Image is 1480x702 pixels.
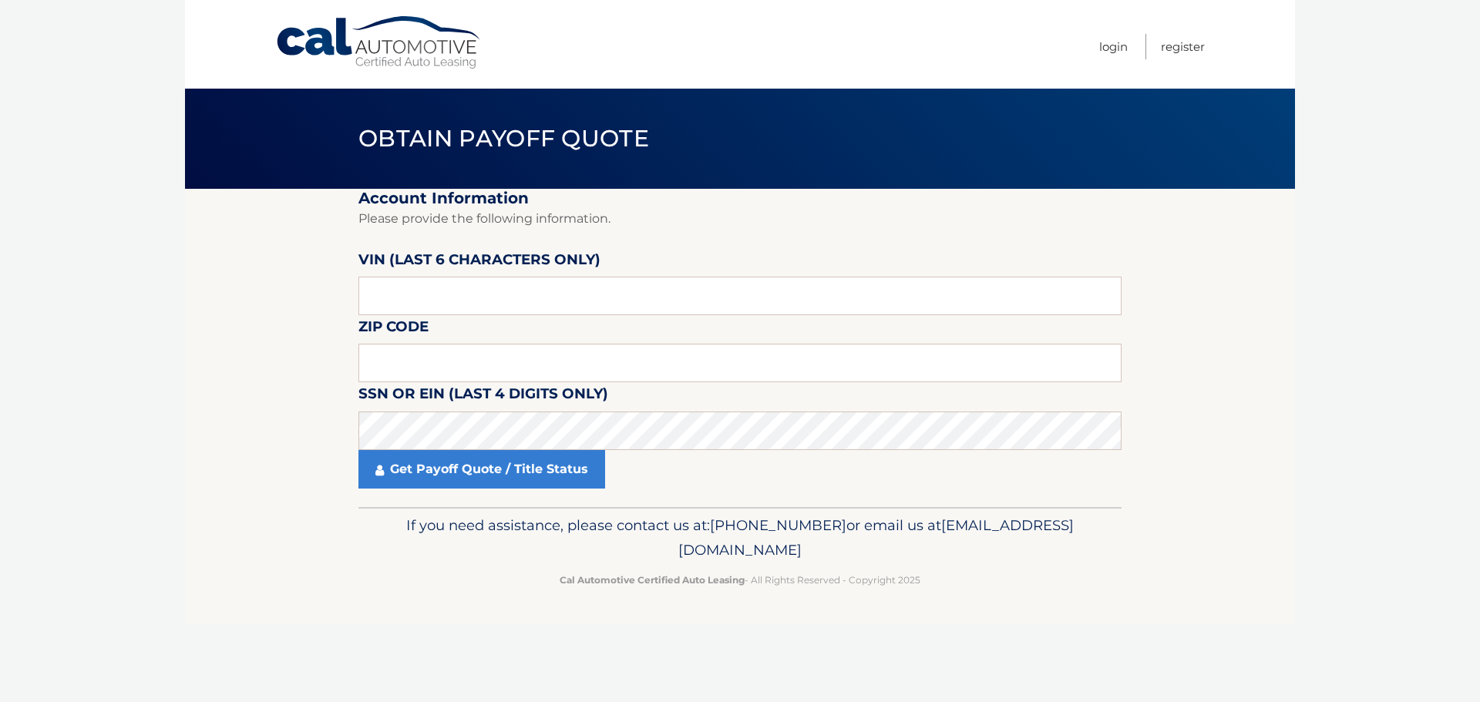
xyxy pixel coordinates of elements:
label: VIN (last 6 characters only) [358,248,600,277]
label: SSN or EIN (last 4 digits only) [358,382,608,411]
a: Login [1099,34,1128,59]
a: Get Payoff Quote / Title Status [358,450,605,489]
a: Register [1161,34,1205,59]
p: Please provide the following information. [358,208,1122,230]
label: Zip Code [358,315,429,344]
p: - All Rights Reserved - Copyright 2025 [368,572,1112,588]
span: [PHONE_NUMBER] [710,516,846,534]
p: If you need assistance, please contact us at: or email us at [368,513,1112,563]
strong: Cal Automotive Certified Auto Leasing [560,574,745,586]
h2: Account Information [358,189,1122,208]
a: Cal Automotive [275,15,483,70]
span: Obtain Payoff Quote [358,124,649,153]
